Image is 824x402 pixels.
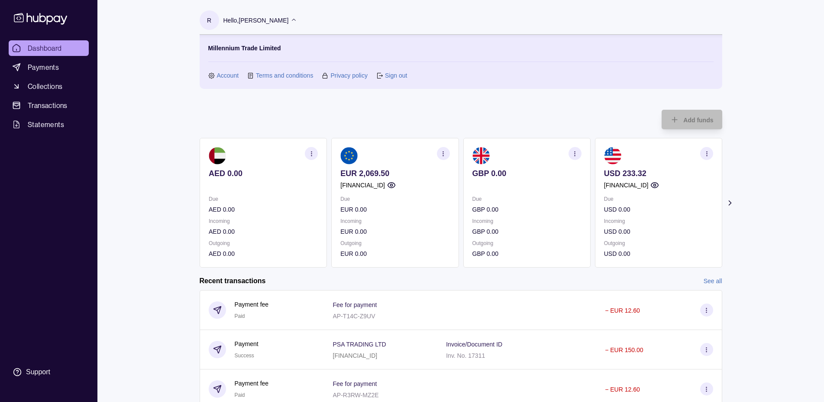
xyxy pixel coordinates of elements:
[472,239,581,248] p: Outgoing
[340,169,449,178] p: EUR 2,069.50
[605,346,643,353] p: − EUR 150.00
[209,169,318,178] p: AED 0.00
[472,194,581,204] p: Due
[9,40,89,56] a: Dashboard
[604,227,713,236] p: USD 0.00
[217,71,239,80] a: Account
[340,239,449,248] p: Outgoing
[28,81,62,92] span: Collections
[235,392,245,398] span: Paid
[207,16,211,25] p: R
[9,117,89,132] a: Statements
[333,301,377,308] p: Fee for payment
[9,78,89,94] a: Collections
[28,43,62,53] span: Dashboard
[333,380,377,387] p: Fee for payment
[604,205,713,214] p: USD 0.00
[340,205,449,214] p: EUR 0.00
[604,147,621,164] img: us
[209,147,226,164] img: ae
[28,100,68,111] span: Transactions
[604,216,713,226] p: Incoming
[235,313,245,319] span: Paid
[604,194,713,204] p: Due
[235,339,259,349] p: Payment
[208,43,281,53] p: Millennium Trade Limited
[333,352,378,359] p: [FINANCIAL_ID]
[662,110,722,129] button: Add funds
[235,353,254,359] span: Success
[472,169,581,178] p: GBP 0.00
[704,276,722,286] a: See all
[604,180,648,190] p: [FINANCIAL_ID]
[340,216,449,226] p: Incoming
[209,239,318,248] p: Outgoing
[604,239,713,248] p: Outgoing
[209,205,318,214] p: AED 0.00
[209,194,318,204] p: Due
[472,205,581,214] p: GBP 0.00
[28,62,59,72] span: Payments
[472,249,581,258] p: GBP 0.00
[340,249,449,258] p: EUR 0.00
[340,180,385,190] p: [FINANCIAL_ID]
[604,249,713,258] p: USD 0.00
[446,341,502,348] p: Invoice/Document ID
[256,71,313,80] a: Terms and conditions
[472,147,489,164] img: gb
[28,119,64,130] span: Statements
[235,379,269,388] p: Payment fee
[472,227,581,236] p: GBP 0.00
[200,276,266,286] h2: Recent transactions
[9,363,89,381] a: Support
[472,216,581,226] p: Incoming
[330,71,368,80] a: Privacy policy
[446,352,485,359] p: Inv. No. 17311
[333,392,379,399] p: AP-R3RW-MZ2E
[223,16,289,25] p: Hello, [PERSON_NAME]
[235,300,269,309] p: Payment fee
[209,249,318,258] p: AED 0.00
[209,216,318,226] p: Incoming
[385,71,407,80] a: Sign out
[605,386,640,393] p: − EUR 12.60
[333,313,375,320] p: AP-T14C-Z9UV
[209,227,318,236] p: AED 0.00
[340,194,449,204] p: Due
[26,367,50,377] div: Support
[9,98,89,113] a: Transactions
[605,307,640,314] p: − EUR 12.60
[9,59,89,75] a: Payments
[340,147,358,164] img: eu
[683,117,713,124] span: Add funds
[604,169,713,178] p: USD 233.32
[333,341,386,348] p: PSA TRADING LTD
[340,227,449,236] p: EUR 0.00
